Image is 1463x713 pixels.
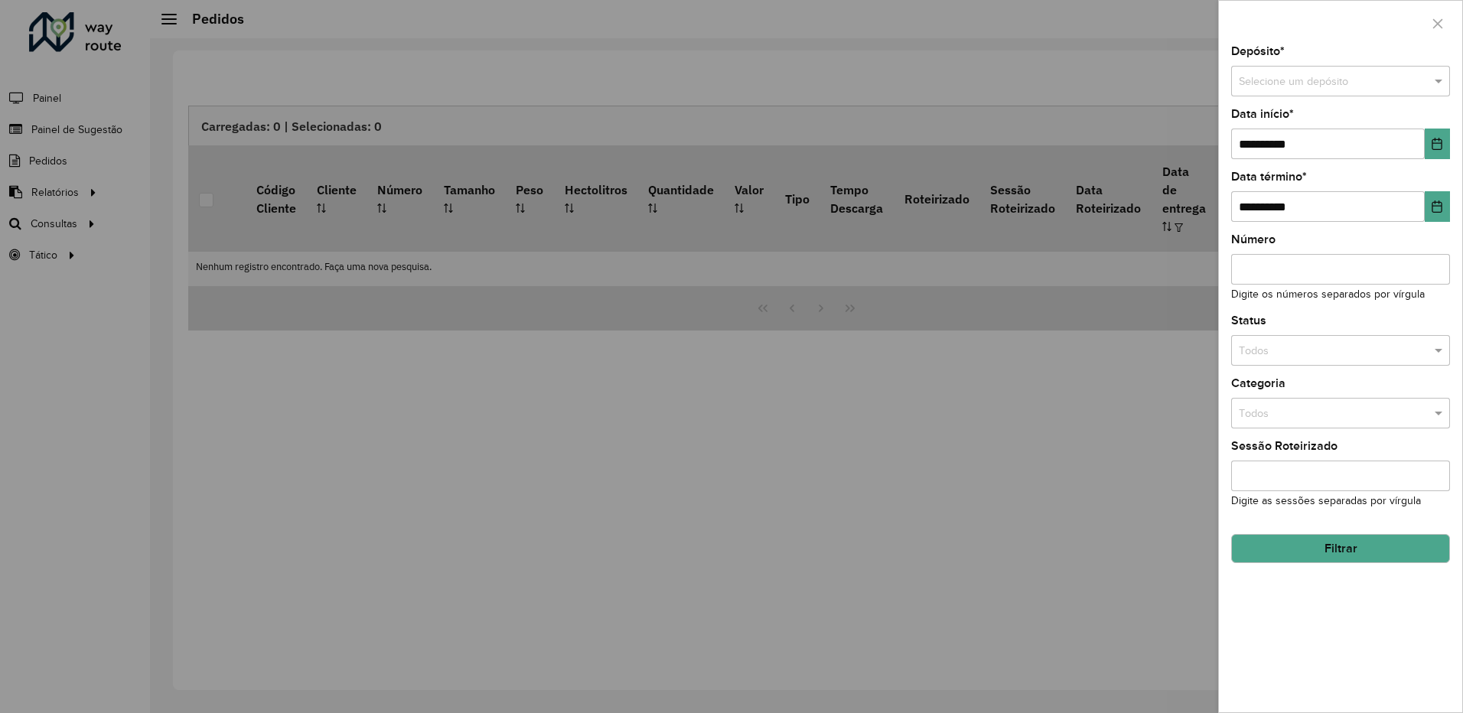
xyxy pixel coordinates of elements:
label: Status [1231,311,1266,330]
label: Data término [1231,168,1307,186]
label: Sessão Roteirizado [1231,437,1338,455]
small: Digite as sessões separadas por vírgula [1231,495,1421,506]
small: Digite os números separados por vírgula [1231,288,1425,300]
label: Número [1231,230,1276,249]
label: Data início [1231,105,1294,123]
label: Depósito [1231,42,1285,60]
button: Choose Date [1425,129,1450,159]
button: Filtrar [1231,534,1450,563]
button: Choose Date [1425,191,1450,222]
label: Categoria [1231,374,1285,392]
